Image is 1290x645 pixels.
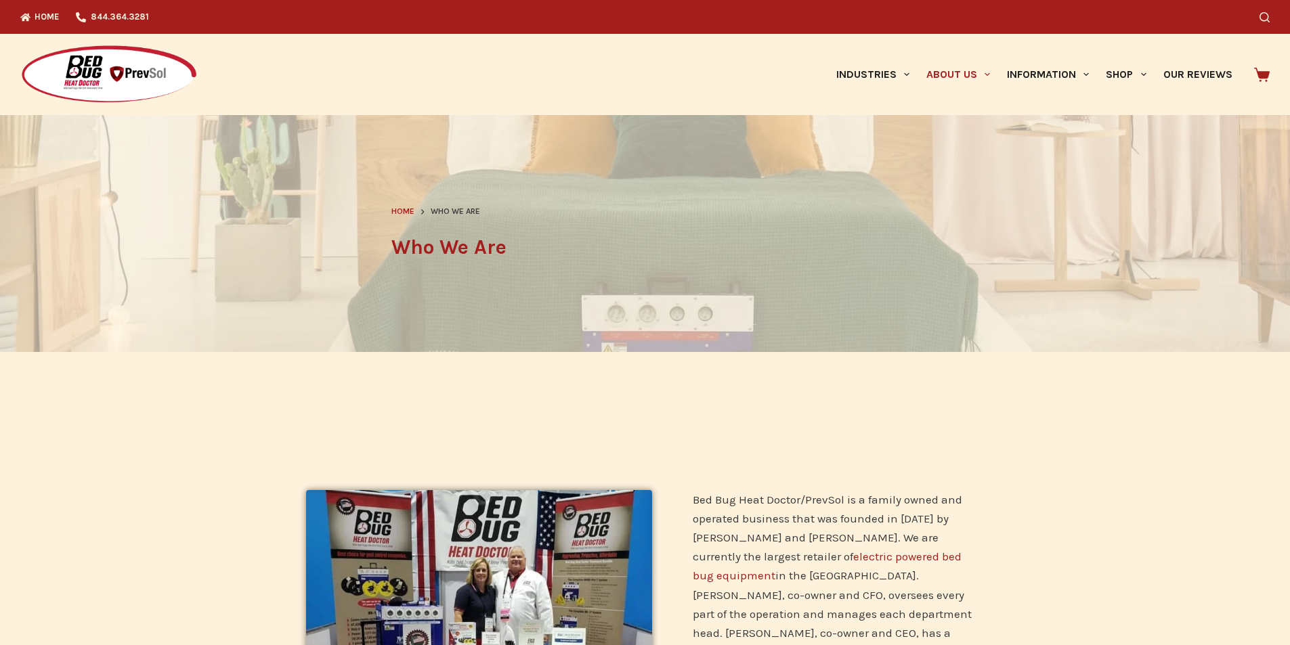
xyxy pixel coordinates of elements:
[391,232,899,263] h1: Who We Are
[827,34,918,115] a: Industries
[391,205,414,219] a: Home
[827,34,1241,115] nav: Primary
[1155,34,1241,115] a: Our Reviews
[391,206,414,216] span: Home
[20,45,198,105] img: Prevsol/Bed Bug Heat Doctor
[999,34,1098,115] a: Information
[918,34,998,115] a: About Us
[1260,12,1270,22] button: Search
[1098,34,1155,115] a: Shop
[431,205,480,219] span: Who We Are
